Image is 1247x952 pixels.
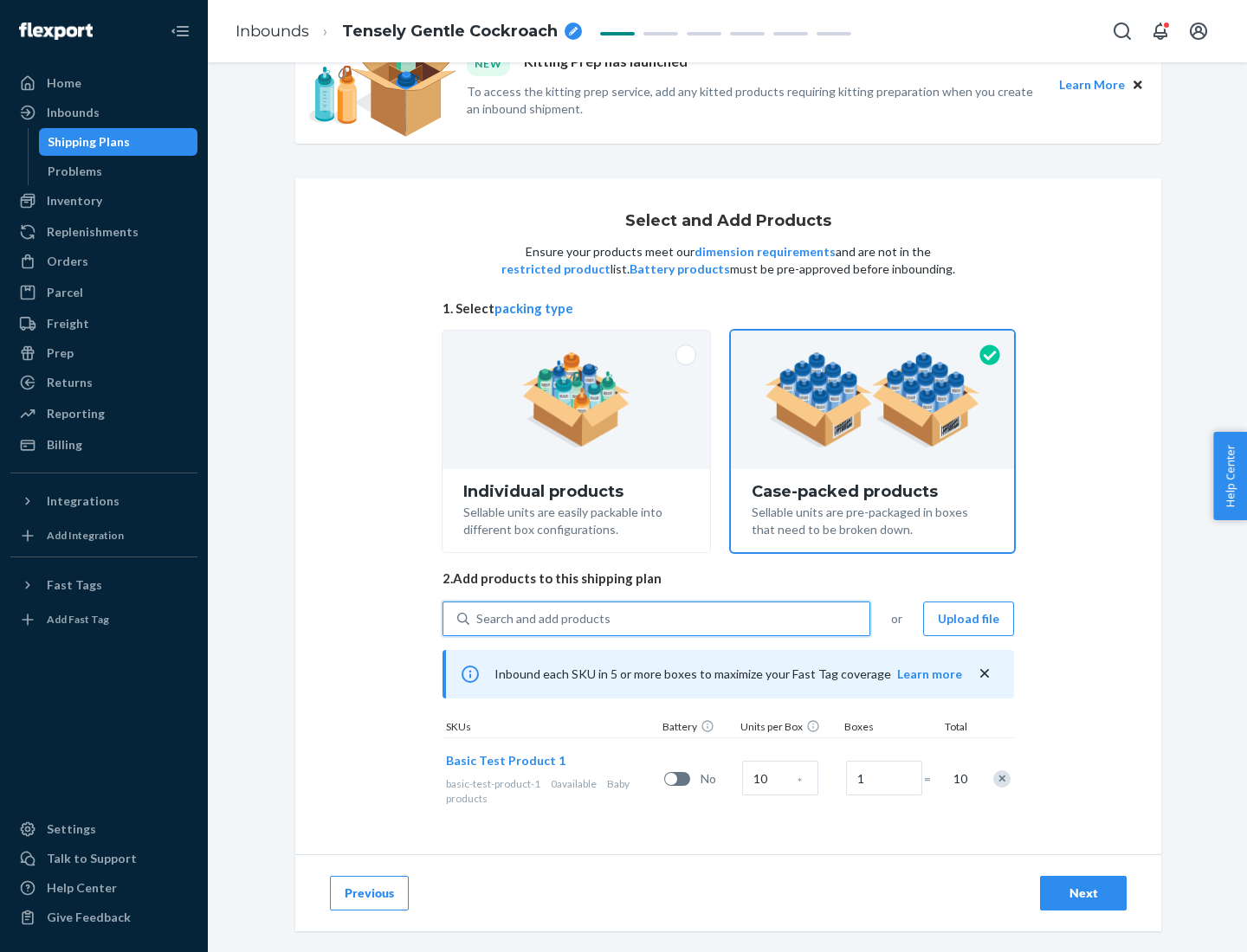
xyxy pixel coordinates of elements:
[1059,75,1125,94] button: Learn More
[10,845,197,872] a: Talk to Support
[446,752,565,769] button: Basic Test Product 1
[47,528,124,543] div: Add Integration
[47,576,102,594] div: Fast Tags
[236,22,309,41] a: Inbounds
[522,352,630,447] img: individual-pack.facf35554cb0f1810c75b2bd6df2d64e.png
[10,99,197,126] a: Inbounds
[10,522,197,550] a: Add Integration
[330,876,409,910] button: Previous
[752,483,993,500] div: Case-packed products
[10,339,197,367] a: Prep
[39,128,198,156] a: Shipping Plans
[737,719,841,737] div: Units per Box
[10,218,197,246] a: Replenishments
[1040,876,1127,910] button: Next
[976,665,993,683] button: close
[695,243,836,261] button: dimension requirements
[10,279,197,306] a: Parcel
[10,874,197,902] a: Help Center
[927,719,971,737] div: Total
[1055,884,1112,902] div: Next
[47,253,88,270] div: Orders
[10,248,197,275] a: Orders
[950,770,967,788] span: 10
[1213,432,1247,520] button: Help Center
[10,904,197,931] button: Give Feedback
[846,761,922,795] input: Number of boxes
[1105,14,1140,48] button: Open Search Box
[891,610,902,627] span: or
[500,243,957,278] p: Ensure your products meet our and are not in the list. must be pre-approved before inbounding.
[47,405,105,422] div: Reporting
[443,299,1014,318] span: 1. Select
[47,223,139,241] div: Replenishments
[10,571,197,599] button: Fast Tags
[476,610,611,627] div: Search and add products
[446,776,657,806] div: Baby products
[463,500,689,538] div: Sellable units are easily packable into different box configurations.
[752,500,993,538] div: Sellable units are pre-packaged in boxes that need to be broken down.
[47,492,120,510] div: Integrations
[10,69,197,97] a: Home
[897,666,962,683] button: Learn more
[10,369,197,396] a: Returns
[1128,75,1147,94] button: Close
[659,719,737,737] div: Battery
[1181,14,1216,48] button: Open account menu
[923,601,1014,636] button: Upload file
[446,753,565,768] span: Basic Test Product 1
[10,431,197,459] a: Billing
[47,104,100,121] div: Inbounds
[501,261,611,278] button: restricted product
[551,777,597,790] span: 0 available
[10,310,197,338] a: Freight
[47,612,109,627] div: Add Fast Tag
[443,719,659,737] div: SKUs
[524,52,688,75] p: Kitting Prep has launched
[47,284,83,301] div: Parcel
[467,83,1043,118] p: To access the kitting prep service, add any kitted products requiring kitting preparation when yo...
[163,14,197,48] button: Close Navigation
[222,6,596,57] ol: breadcrumbs
[10,815,197,843] a: Settings
[630,261,730,278] button: Battery products
[47,879,117,897] div: Help Center
[10,400,197,428] a: Reporting
[10,606,197,634] a: Add Fast Tag
[47,820,96,838] div: Settings
[765,352,980,447] img: case-pack.59cecea509d18c883b923b81aeac6d0b.png
[463,483,689,500] div: Individual products
[47,909,131,926] div: Give Feedback
[47,374,93,391] div: Returns
[10,187,197,215] a: Inventory
[19,23,93,40] img: Flexport logo
[841,719,927,737] div: Boxes
[446,777,540,790] span: basic-test-product-1
[342,21,558,43] span: Tensely Gentle Cockroach
[1143,14,1178,48] button: Open notifications
[47,850,137,867] div: Talk to Support
[47,315,89,332] div: Freight
[467,52,510,75] div: NEW
[48,163,102,180] div: Problems
[39,158,198,185] a: Problems
[701,770,735,788] span: No
[494,299,573,318] button: packing type
[47,192,102,209] div: Inventory
[47,436,82,453] div: Billing
[443,569,1014,588] span: 2. Add products to this shipping plan
[742,761,818,795] input: Case Quantity
[10,487,197,515] button: Integrations
[443,650,1014,698] div: Inbound each SKU in 5 or more boxes to maximize your Fast Tag coverage
[47,344,74,362] div: Prep
[625,213,831,230] h1: Select and Add Products
[993,770,1011,788] div: Remove Item
[924,770,941,788] span: =
[48,133,130,151] div: Shipping Plans
[47,74,81,92] div: Home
